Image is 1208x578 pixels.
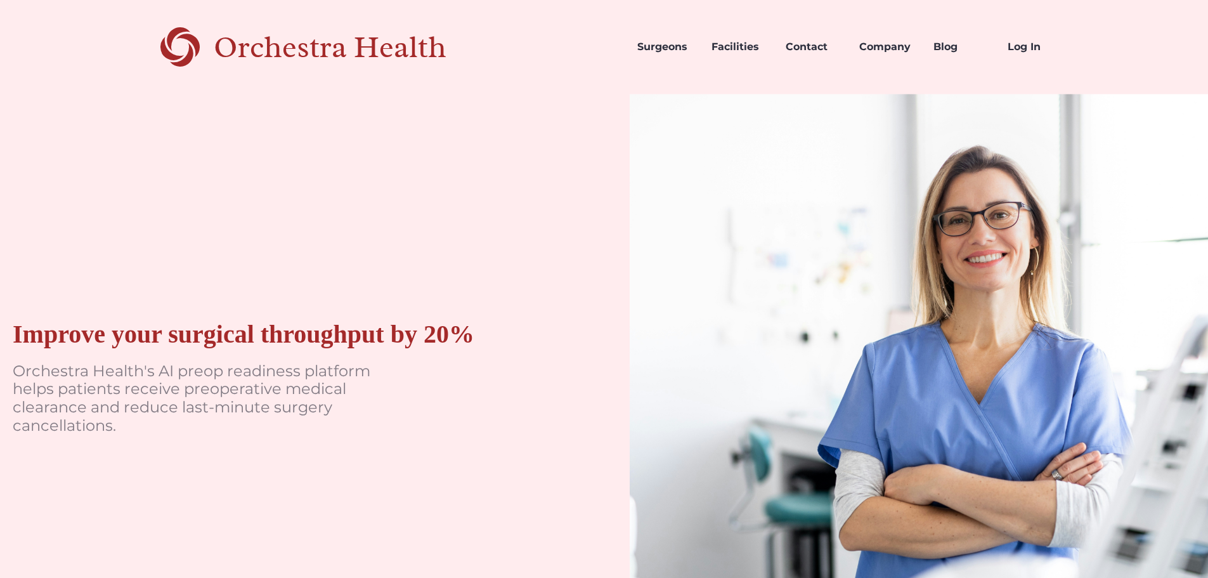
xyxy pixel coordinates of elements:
[627,25,701,69] a: Surgeons
[923,25,997,69] a: Blog
[849,25,923,69] a: Company
[776,25,850,69] a: Contact
[137,25,491,69] a: home
[13,362,393,435] p: Orchestra Health's AI preop readiness platform helps patients receive preoperative medical cleara...
[13,319,474,350] div: Improve your surgical throughput by 20%
[214,34,491,60] div: Orchestra Health
[997,25,1072,69] a: Log In
[701,25,776,69] a: Facilities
